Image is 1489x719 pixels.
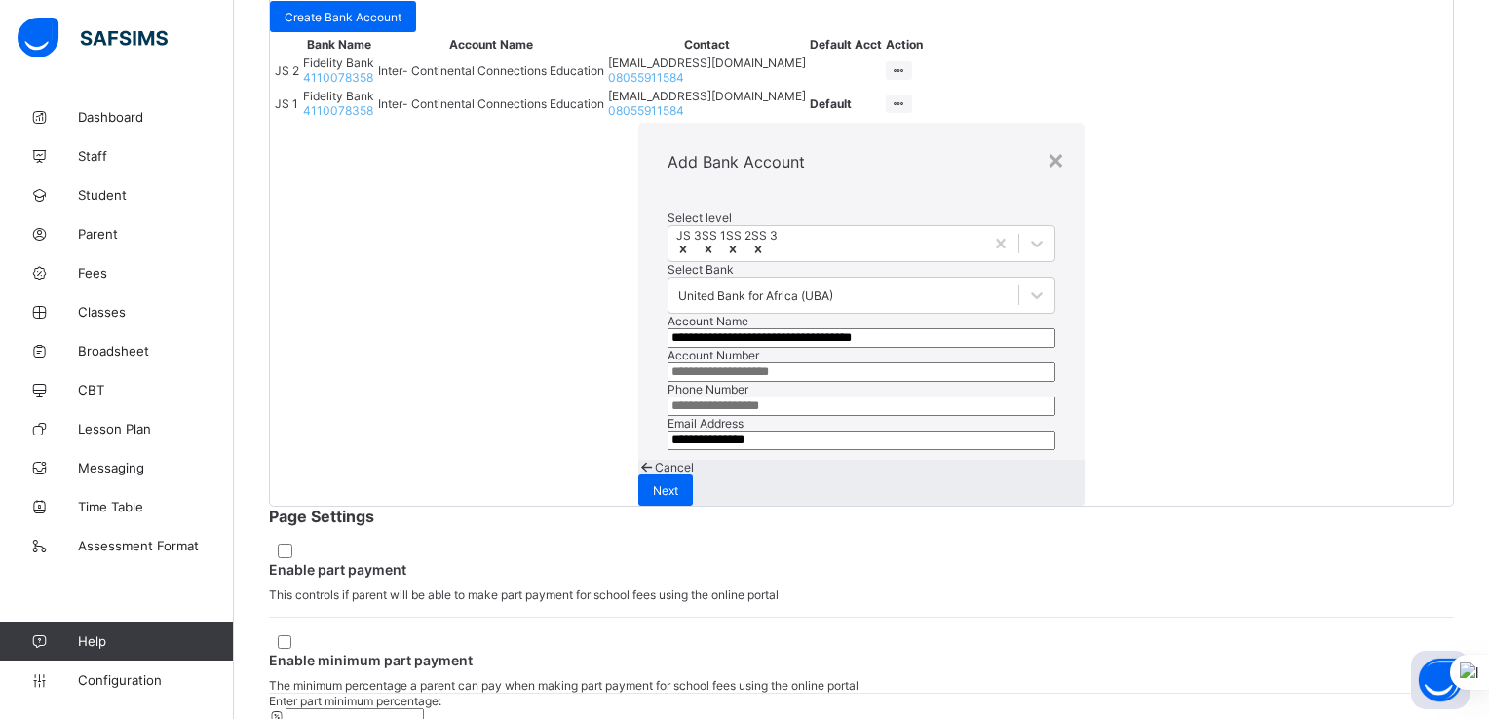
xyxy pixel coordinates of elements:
[607,88,807,119] td: [EMAIL_ADDRESS][DOMAIN_NAME]
[303,70,373,85] span: 4110078358
[269,587,779,602] span: This controls if parent will be able to make part payment for school fees using the online portal
[1411,651,1470,709] button: Open asap
[78,109,234,125] span: Dashboard
[78,421,234,436] span: Lesson Plan
[655,460,694,474] span: Cancel
[377,88,605,119] td: Inter- Continental Connections Education
[1047,142,1065,175] div: ×
[668,416,744,431] label: Email Address
[810,96,852,111] span: Default
[668,210,732,225] span: Select level
[269,678,859,693] span: The minimum percentage a parent can pay when making part payment for school fees using the online...
[809,36,883,53] th: Default Acct
[78,460,234,475] span: Messaging
[78,343,234,359] span: Broadsheet
[78,265,234,281] span: Fees
[668,314,748,328] label: Account Name
[607,55,807,86] td: [EMAIL_ADDRESS][DOMAIN_NAME]
[274,88,300,119] td: JS 1
[78,187,234,203] span: Student
[303,103,373,118] span: 4110078358
[78,538,234,553] span: Assessment Format
[274,55,300,86] td: JS 2
[18,18,168,58] img: safsims
[726,228,751,243] div: SS 2
[269,507,1454,526] span: Page Settings
[78,672,233,688] span: Configuration
[377,36,605,53] th: Account Name
[668,152,805,171] span: Add Bank Account
[668,348,759,362] label: Account Number
[78,499,234,514] span: Time Table
[608,103,684,118] span: 08055911584
[885,36,924,53] th: Action
[78,226,234,242] span: Parent
[78,633,233,649] span: Help
[676,228,702,243] div: JS 3
[78,382,234,397] span: CBT
[751,228,778,243] div: SS 3
[285,10,401,24] span: Create Bank Account
[302,55,375,86] td: Fidelity Bank
[607,36,807,53] th: Contact
[702,228,726,243] div: SS 1
[668,382,748,397] label: Phone Number
[678,288,833,303] div: United Bank for Africa (UBA)
[78,304,234,320] span: Classes
[302,36,375,53] th: Bank Name
[668,262,734,277] span: Select Bank
[269,652,1454,668] span: Enable minimum part payment
[78,148,234,164] span: Staff
[377,55,605,86] td: Inter- Continental Connections Education
[608,70,684,85] span: 08055911584
[269,561,1454,578] span: Enable part payment
[302,88,375,119] td: Fidelity Bank
[653,483,678,498] span: Next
